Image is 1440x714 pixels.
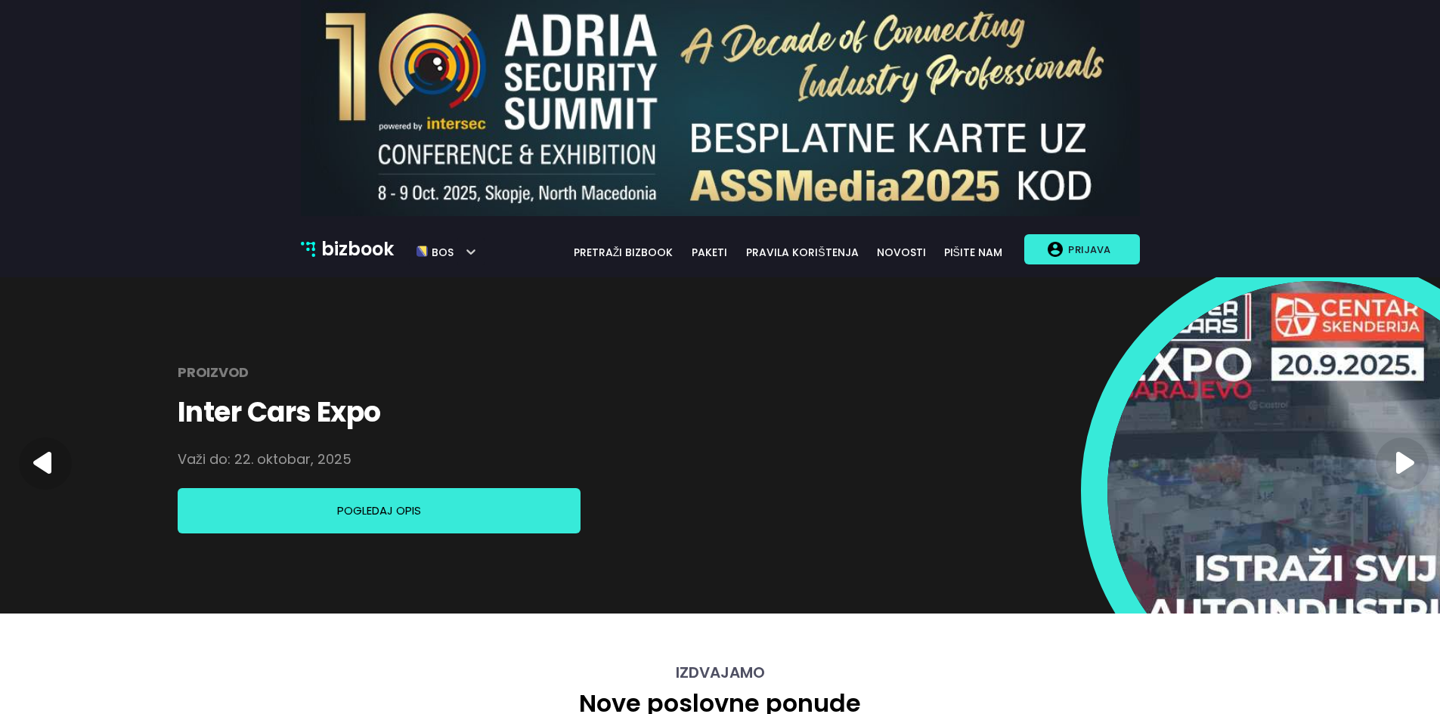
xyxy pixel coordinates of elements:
a: paketi [683,244,736,261]
button: Pogledaj opis [178,488,581,533]
button: Prijava [1024,234,1139,264]
a: novosti [869,244,935,261]
p: Prijava [1063,235,1116,264]
h5: bos [428,240,454,259]
p: Važi do: 22. oktobar, 2025 [178,444,351,474]
a: pravila korištenja [736,244,868,261]
a: bizbook [301,235,395,264]
img: bizbook [301,242,316,257]
a: pišite nam [935,244,1011,261]
p: bizbook [321,235,394,264]
img: bos [417,240,428,264]
h2: Proizvod [178,357,249,388]
h3: Izdvajamo [301,663,1140,682]
img: account logo [1048,242,1063,257]
a: pretraži bizbook [564,244,683,261]
h1: Inter Cars Expo [178,394,381,431]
